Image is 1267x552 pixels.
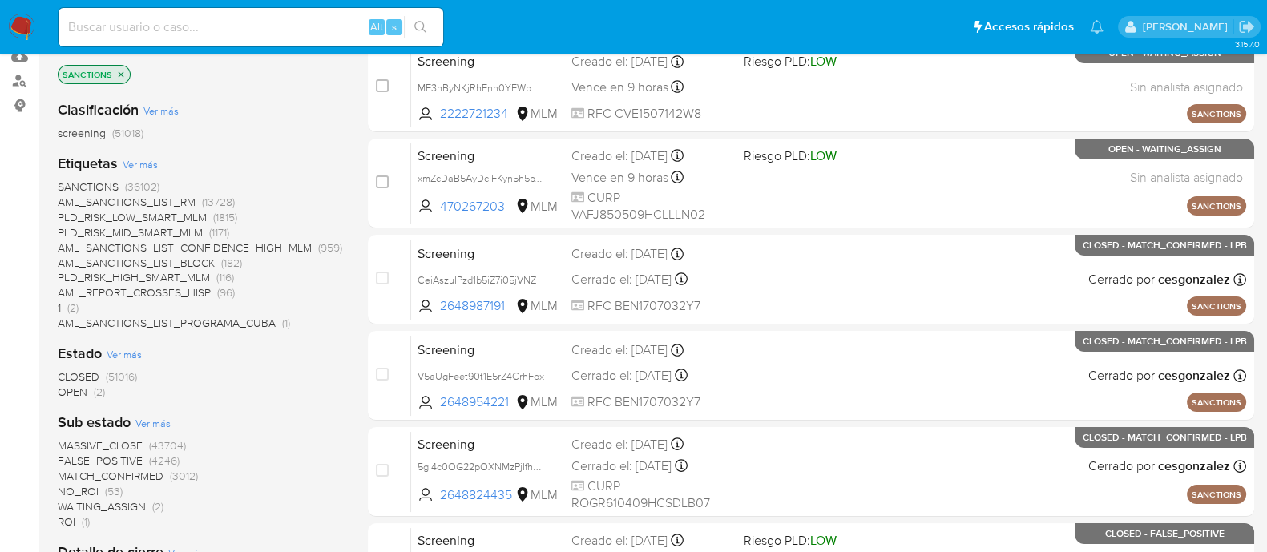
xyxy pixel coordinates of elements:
[1090,20,1104,34] a: Notificaciones
[1238,18,1255,35] a: Salir
[370,19,383,34] span: Alt
[1234,38,1259,50] span: 3.157.0
[1142,19,1233,34] p: anamaria.arriagasanchez@mercadolibre.com.mx
[404,16,437,38] button: search-icon
[59,17,443,38] input: Buscar usuario o caso...
[392,19,397,34] span: s
[984,18,1074,35] span: Accesos rápidos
